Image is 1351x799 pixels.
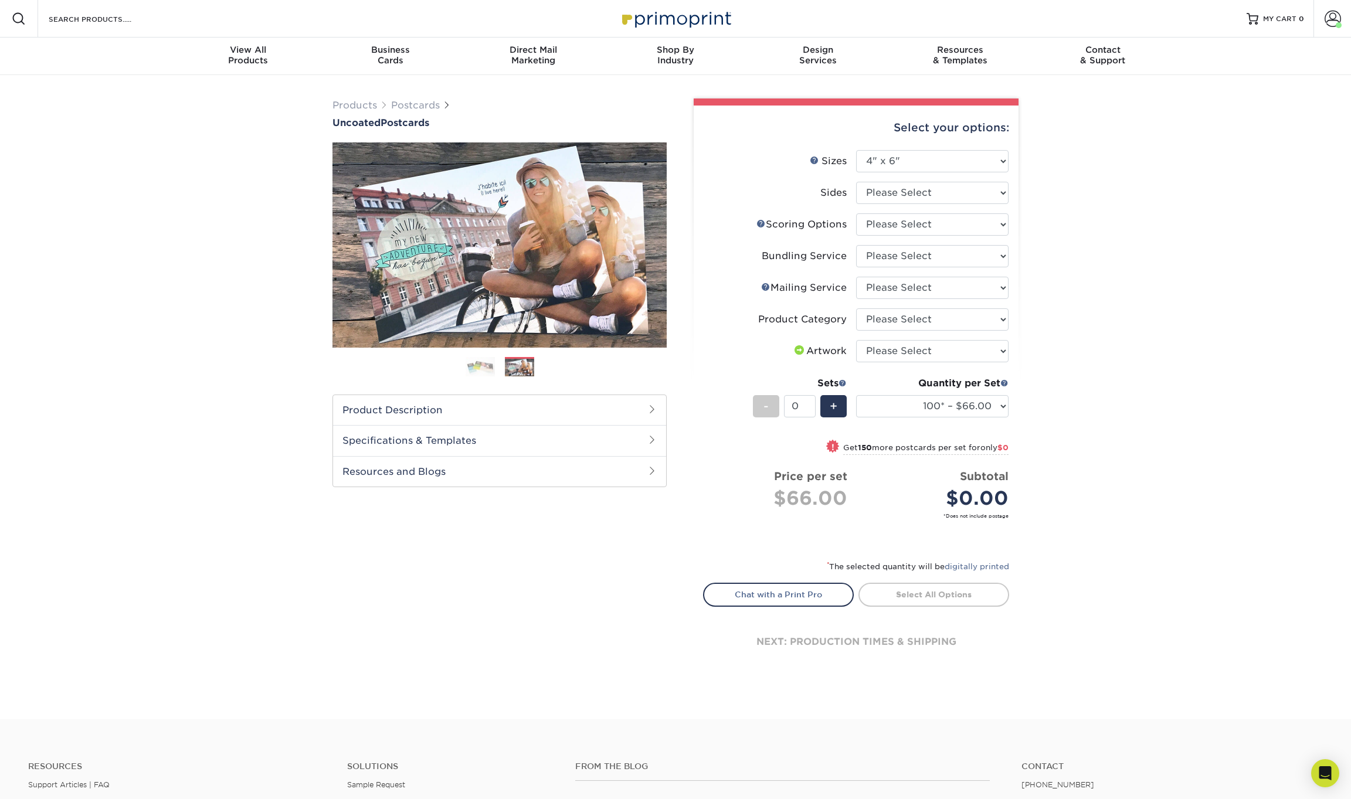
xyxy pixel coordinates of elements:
[980,443,1009,452] span: only
[945,562,1009,571] a: digitally printed
[703,106,1009,150] div: Select your options:
[858,443,872,452] strong: 150
[605,45,747,55] span: Shop By
[320,45,462,66] div: Cards
[332,117,667,128] h1: Postcards
[1031,45,1174,66] div: & Support
[830,397,837,415] span: +
[703,583,854,606] a: Chat with a Print Pro
[462,45,605,66] div: Marketing
[758,312,847,327] div: Product Category
[332,142,667,348] img: Uncoated 02
[28,761,330,771] h4: Resources
[997,443,1009,452] span: $0
[347,761,558,771] h4: Solutions
[333,425,666,455] h2: Specifications & Templates
[605,45,747,66] div: Industry
[320,38,462,75] a: BusinessCards
[712,484,847,512] div: $66.00
[177,38,320,75] a: View AllProducts
[462,45,605,55] span: Direct Mail
[391,100,440,111] a: Postcards
[1021,761,1323,771] a: Contact
[332,117,381,128] span: Uncoated
[756,217,847,232] div: Scoring Options
[462,38,605,75] a: Direct MailMarketing
[320,45,462,55] span: Business
[810,154,847,168] div: Sizes
[703,607,1009,677] div: next: production times & shipping
[332,117,667,128] a: UncoatedPostcards
[712,512,1009,519] small: *Does not include postage
[889,45,1031,66] div: & Templates
[1031,38,1174,75] a: Contact& Support
[820,186,847,200] div: Sides
[1299,15,1304,23] span: 0
[1021,780,1094,789] a: [PHONE_NUMBER]
[466,356,495,377] img: Postcards 01
[1311,759,1339,787] div: Open Intercom Messenger
[827,562,1009,571] small: The selected quantity will be
[746,38,889,75] a: DesignServices
[1263,14,1296,24] span: MY CART
[761,281,847,295] div: Mailing Service
[856,376,1009,390] div: Quantity per Set
[333,395,666,425] h2: Product Description
[831,441,834,453] span: !
[792,344,847,358] div: Artwork
[763,397,769,415] span: -
[762,249,847,263] div: Bundling Service
[746,45,889,66] div: Services
[843,443,1009,455] small: Get more postcards per set for
[347,780,405,789] a: Sample Request
[332,100,377,111] a: Products
[889,45,1031,55] span: Resources
[865,484,1009,512] div: $0.00
[605,38,747,75] a: Shop ByIndustry
[333,456,666,487] h2: Resources and Blogs
[746,45,889,55] span: Design
[889,38,1031,75] a: Resources& Templates
[617,6,734,31] img: Primoprint
[177,45,320,66] div: Products
[858,583,1009,606] a: Select All Options
[47,12,162,26] input: SEARCH PRODUCTS.....
[177,45,320,55] span: View All
[505,359,534,377] img: Postcards 02
[774,470,847,482] strong: Price per set
[575,761,990,771] h4: From the Blog
[1031,45,1174,55] span: Contact
[753,376,847,390] div: Sets
[960,470,1009,482] strong: Subtotal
